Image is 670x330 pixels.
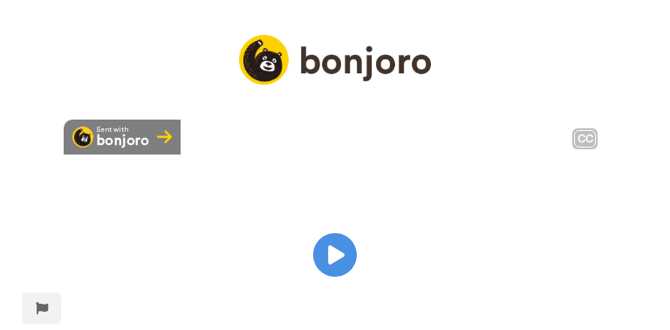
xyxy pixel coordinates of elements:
a: Bonjoro LogoSent withbonjoro [64,120,181,155]
div: CC [574,130,596,148]
div: bonjoro [97,134,150,148]
img: Bonjoro Logo [72,127,93,148]
div: Sent with [97,127,150,134]
img: logo_full.png [239,35,431,85]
